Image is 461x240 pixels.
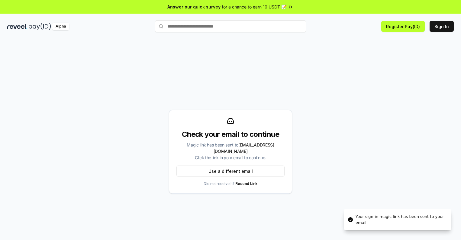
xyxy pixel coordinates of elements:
[222,4,286,10] span: for a chance to earn 10 USDT 📝
[356,214,446,225] div: Your sign-in magic link has been sent to your email
[176,130,285,139] div: Check your email to continue
[167,4,221,10] span: Answer our quick survey
[204,181,257,186] p: Did not receive it?
[176,142,285,161] div: Magic link has been sent to Click the link in your email to continue.
[381,21,425,32] button: Register Pay(ID)
[214,142,274,154] span: [EMAIL_ADDRESS][DOMAIN_NAME]
[7,23,27,30] img: reveel_dark
[430,21,454,32] button: Sign In
[235,181,257,186] a: Resend Link
[29,23,51,30] img: pay_id
[176,166,285,176] button: Use a different email
[52,23,69,30] div: Alpha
